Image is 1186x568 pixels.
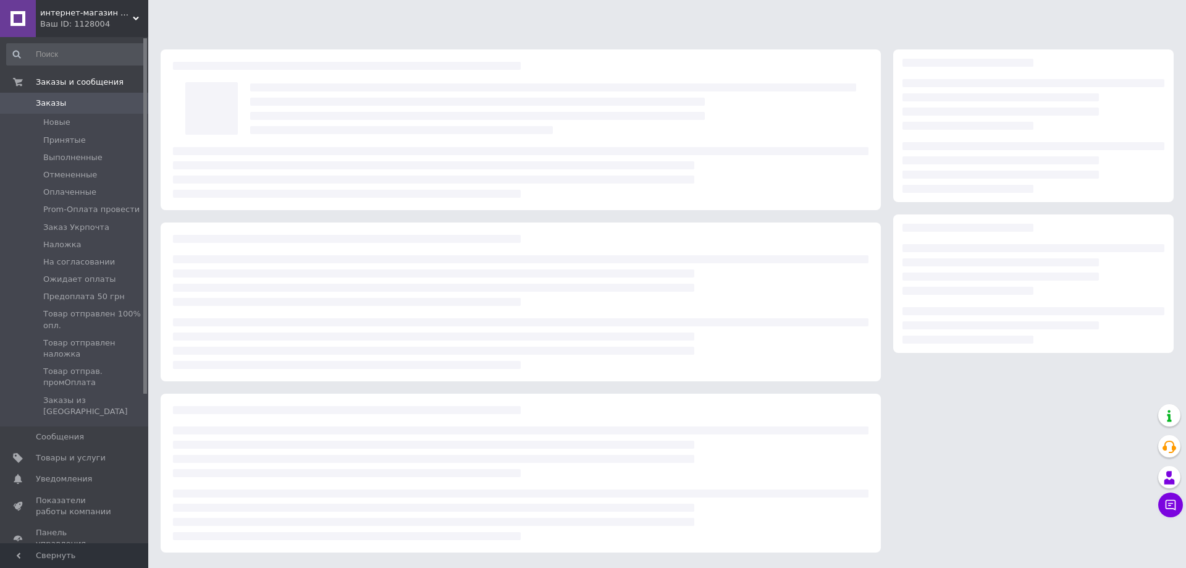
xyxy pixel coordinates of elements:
span: Товар отправлен наложка [43,337,145,360]
span: Панель управления [36,527,114,549]
span: Сообщения [36,431,84,443]
span: Заказы из [GEOGRAPHIC_DATA] [43,395,145,417]
span: Товар отправ. промОплата [43,366,145,388]
span: Выполненные [43,152,103,163]
div: Ваш ID: 1128004 [40,19,148,30]
span: Новые [43,117,70,128]
span: Товар отправлен 100% опл. [43,308,145,331]
span: Наложка [43,239,82,250]
span: На согласовании [43,256,115,268]
span: Товары и услуги [36,452,106,464]
span: Заказы и сообщения [36,77,124,88]
span: Принятые [43,135,86,146]
span: Оплаченные [43,187,96,198]
span: Prom-Оплата провести [43,204,140,215]
span: Заказ Укрпочта [43,222,109,233]
span: Ожидает оплаты [43,274,116,285]
input: Поиск [6,43,146,66]
span: Уведомления [36,473,92,485]
span: интернет-магазин Amstel [40,7,133,19]
span: Заказы [36,98,66,109]
span: Отмененные [43,169,97,180]
span: Предоплата 50 грн [43,291,125,302]
span: Показатели работы компании [36,495,114,517]
button: Чат с покупателем [1158,493,1183,517]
